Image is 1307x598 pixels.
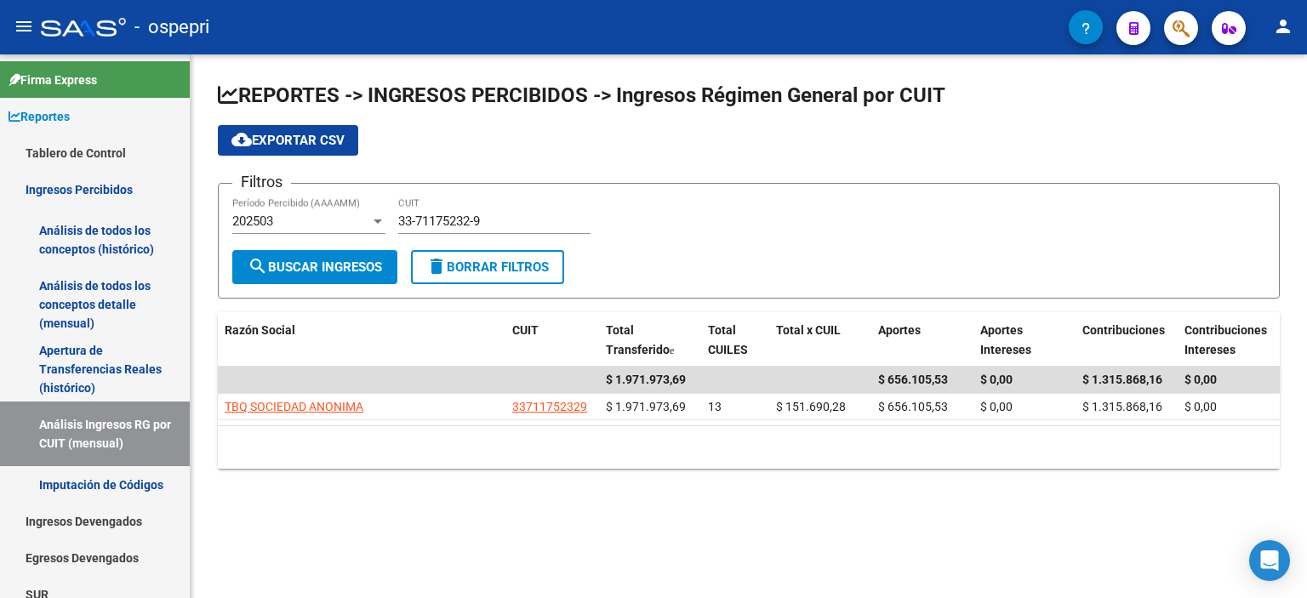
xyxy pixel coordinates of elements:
[878,400,948,413] span: $ 656.105,53
[878,323,921,337] span: Aportes
[218,83,945,107] span: REPORTES -> INGRESOS PERCIBIDOS -> Ingresos Régimen General por CUIT
[225,400,363,413] span: TBQ SOCIEDAD ANONIMA
[871,312,973,368] datatable-header-cell: Aportes
[776,400,846,413] span: $ 151.690,28
[599,312,701,368] datatable-header-cell: Total Transferido
[232,214,273,229] span: 202503
[606,323,670,356] span: Total Transferido
[1076,312,1178,368] datatable-header-cell: Contribuciones
[232,250,397,284] button: Buscar Ingresos
[231,129,252,150] mat-icon: cloud_download
[248,256,268,276] mat-icon: search
[218,125,358,156] button: Exportar CSV
[231,133,345,148] span: Exportar CSV
[411,250,564,284] button: Borrar Filtros
[225,323,295,337] span: Razón Social
[1184,323,1267,356] span: Contribuciones Intereses
[232,170,291,194] h3: Filtros
[9,107,70,126] span: Reportes
[512,323,539,337] span: CUIT
[769,312,871,368] datatable-header-cell: Total x CUIL
[701,312,769,368] datatable-header-cell: Total CUILES
[218,312,505,368] datatable-header-cell: Razón Social
[1082,323,1165,337] span: Contribuciones
[1082,373,1162,386] span: $ 1.315.868,16
[512,400,587,413] span: 33711752329
[878,373,948,386] span: $ 656.105,53
[134,9,209,46] span: - ospepri
[973,312,1076,368] datatable-header-cell: Aportes Intereses
[980,373,1013,386] span: $ 0,00
[776,323,841,337] span: Total x CUIL
[1184,373,1217,386] span: $ 0,00
[980,400,1013,413] span: $ 0,00
[980,323,1031,356] span: Aportes Intereses
[708,400,722,413] span: 13
[606,400,686,413] span: $ 1.971.973,69
[1249,540,1290,581] div: Open Intercom Messenger
[708,323,748,356] span: Total CUILES
[1178,312,1280,368] datatable-header-cell: Contribuciones Intereses
[606,373,686,386] span: $ 1.971.973,69
[14,16,34,37] mat-icon: menu
[1082,400,1162,413] span: $ 1.315.868,16
[426,256,447,276] mat-icon: delete
[426,259,549,275] span: Borrar Filtros
[248,259,382,275] span: Buscar Ingresos
[505,312,599,368] datatable-header-cell: CUIT
[1184,400,1217,413] span: $ 0,00
[9,71,97,89] span: Firma Express
[1273,16,1293,37] mat-icon: person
